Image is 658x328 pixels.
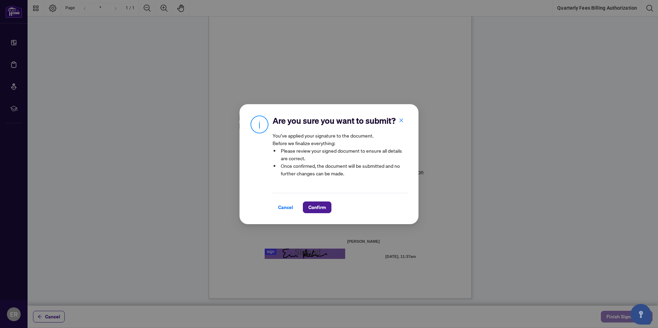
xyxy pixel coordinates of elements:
[273,201,299,213] button: Cancel
[308,202,326,213] span: Confirm
[273,132,407,182] article: You’ve applied your signature to the document. Before we finalize everything:
[279,162,407,177] li: Once confirmed, the document will be submitted and no further changes can be made.
[273,115,407,126] h2: Are you sure you want to submit?
[399,118,404,122] span: close
[303,201,331,213] button: Confirm
[251,115,268,133] img: Info Icon
[630,304,651,325] button: Open asap
[278,202,293,213] span: Cancel
[279,147,407,162] li: Please review your signed document to ensure all details are correct.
